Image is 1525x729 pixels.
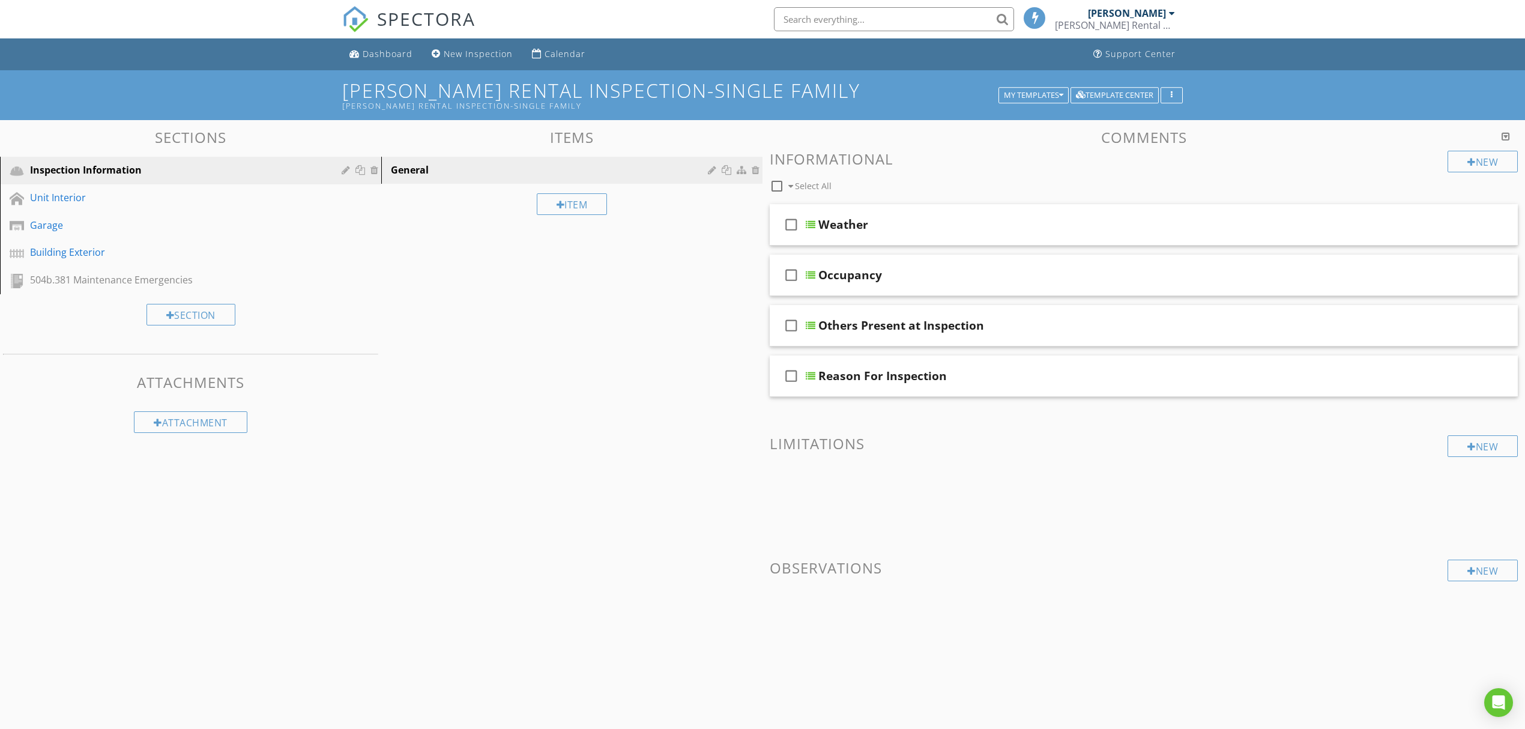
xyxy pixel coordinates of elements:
[391,163,711,177] div: General
[146,304,235,325] div: Section
[444,48,513,59] div: New Inspection
[377,6,476,31] span: SPECTORA
[818,369,947,383] div: Reason For Inspection
[342,16,476,41] a: SPECTORA
[1088,7,1166,19] div: [PERSON_NAME]
[770,129,1518,145] h3: Comments
[770,435,1518,452] h3: Limitations
[1105,48,1176,59] div: Support Center
[30,218,324,232] div: Garage
[795,180,832,192] span: Select All
[1071,89,1159,100] a: Template Center
[1448,560,1518,581] div: New
[1076,91,1153,100] div: Template Center
[818,268,882,282] div: Occupancy
[527,43,590,65] a: Calendar
[537,193,608,215] div: Item
[770,560,1518,576] h3: Observations
[134,411,247,433] div: Attachment
[770,151,1518,167] h3: Informational
[782,210,801,239] i: check_box_outline_blank
[1484,688,1513,717] div: Open Intercom Messenger
[998,87,1069,104] button: My Templates
[427,43,518,65] a: New Inspection
[345,43,417,65] a: Dashboard
[342,80,1183,110] h1: [PERSON_NAME] Rental Inspection-Single Family
[782,261,801,289] i: check_box_outline_blank
[1071,87,1159,104] button: Template Center
[545,48,585,59] div: Calendar
[1055,19,1175,31] div: Fridley Rental Property Inspection Division
[30,273,324,287] div: 504b.381 Maintenance Emergencies
[782,361,801,390] i: check_box_outline_blank
[363,48,412,59] div: Dashboard
[30,245,324,259] div: Building Exterior
[30,163,324,177] div: Inspection Information
[774,7,1014,31] input: Search everything...
[342,101,1003,110] div: [PERSON_NAME] Rental Inspection-Single Family
[1448,151,1518,172] div: New
[1089,43,1180,65] a: Support Center
[342,6,369,32] img: The Best Home Inspection Software - Spectora
[782,311,801,340] i: check_box_outline_blank
[818,217,868,232] div: Weather
[381,129,762,145] h3: Items
[1448,435,1518,457] div: New
[1004,91,1063,100] div: My Templates
[818,318,984,333] div: Others Present at Inspection
[30,190,324,205] div: Unit Interior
